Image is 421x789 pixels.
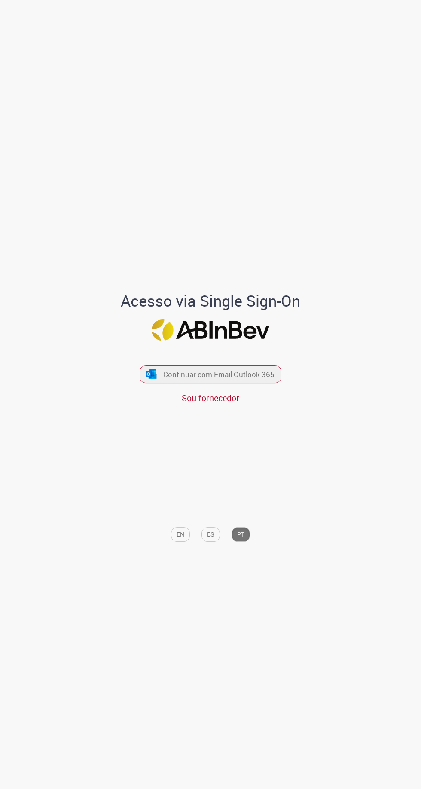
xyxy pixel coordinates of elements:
[201,528,220,542] button: ES
[145,370,157,379] img: ícone Azure/Microsoft 360
[152,319,269,341] img: Logo ABInBev
[232,528,250,542] button: PT
[171,528,190,542] button: EN
[182,392,239,404] a: Sou fornecedor
[163,369,275,379] span: Continuar com Email Outlook 365
[140,365,281,383] button: ícone Azure/Microsoft 360 Continuar com Email Outlook 365
[56,292,365,310] h1: Acesso via Single Sign-On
